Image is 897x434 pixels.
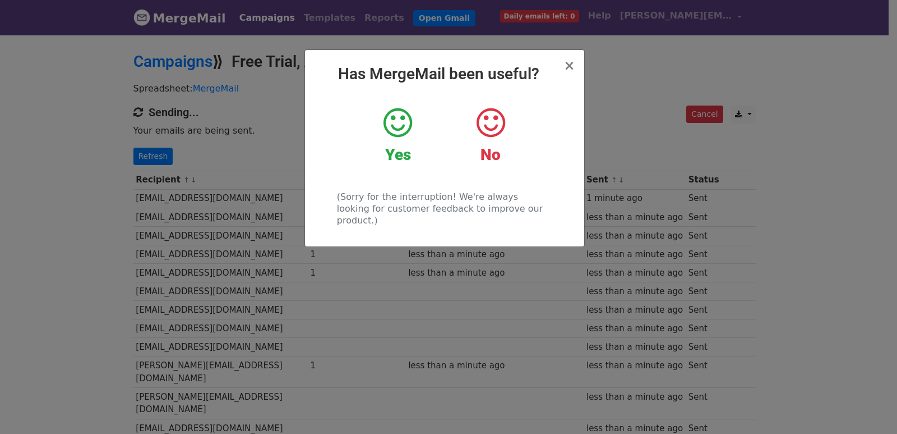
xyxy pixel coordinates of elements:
[480,145,501,164] strong: No
[360,106,436,165] a: Yes
[314,65,575,84] h2: Has MergeMail been useful?
[385,145,411,164] strong: Yes
[337,191,552,226] p: (Sorry for the interruption! We're always looking for customer feedback to improve our product.)
[452,106,528,165] a: No
[563,59,575,72] button: Close
[563,58,575,74] span: ×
